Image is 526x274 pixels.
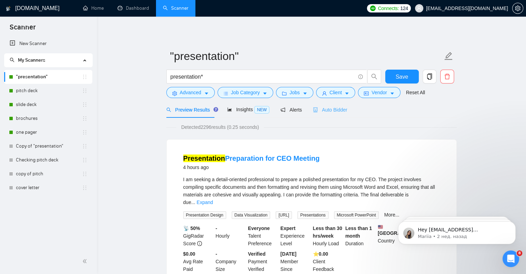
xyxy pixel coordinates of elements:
span: caret-down [390,91,395,96]
span: Auto Bidder [313,107,347,113]
a: cover letter [16,181,82,195]
span: holder [82,102,87,107]
a: one pager [16,125,82,139]
a: Copy of "presentation" [16,139,82,153]
span: 8 [517,250,522,256]
span: search [166,107,171,112]
div: Hourly Load [312,224,344,247]
button: userClientcaret-down [316,87,356,98]
a: Reset All [406,89,425,96]
div: Duration [344,224,376,247]
span: Alerts [280,107,302,113]
div: Member Since [279,250,312,273]
img: logo [6,3,11,14]
li: copy of pitch [4,167,92,181]
span: idcard [364,91,369,96]
span: Save [396,72,408,81]
span: copy [423,73,436,80]
a: homeHome [83,5,104,11]
a: Checking pitch deck [16,153,82,167]
span: folder [282,91,287,96]
div: I am seeking a detail-oriented professional to prepare a polished presentation for my CEO. The pr... [183,176,440,206]
span: ... [191,200,195,205]
button: search [367,70,381,83]
li: New Scanner [4,37,92,51]
b: Everyone [248,226,270,231]
div: Company Size [214,250,247,273]
span: Data Visualization [232,211,270,219]
span: caret-down [344,91,349,96]
b: Less than 1 month [345,226,372,239]
span: info-circle [197,241,202,246]
li: slide deck [4,98,92,112]
span: delete [441,73,454,80]
span: Presentation Design [183,211,226,219]
span: setting [513,6,523,11]
input: Search Freelance Jobs... [170,72,355,81]
span: holder [82,185,87,191]
b: [GEOGRAPHIC_DATA] [378,224,430,236]
a: PresentationPreparation for CEO Meeting [183,154,320,162]
b: ⭐️ 0.00 [313,251,328,257]
li: Checking pitch deck [4,153,92,167]
a: dashboardDashboard [118,5,149,11]
div: Payment Verified [247,250,279,273]
span: My Scanners [18,57,45,63]
a: More... [384,212,399,218]
span: caret-down [262,91,267,96]
span: setting [172,91,177,96]
span: robot [313,107,318,112]
a: New Scanner [10,37,87,51]
span: 124 [400,5,408,12]
span: Microsoft PowerPoint [334,211,379,219]
span: Connects: [378,5,399,12]
span: Detected 2296 results (0.25 seconds) [176,123,264,131]
div: Experience Level [279,224,312,247]
li: brochures [4,112,92,125]
span: holder [82,116,87,121]
span: Insights [227,107,269,112]
span: holder [82,143,87,149]
input: Scanner name... [170,47,443,65]
img: upwork-logo.png [370,6,376,11]
b: Expert [280,226,296,231]
iframe: Intercom live chat [502,250,519,267]
span: search [10,58,15,62]
div: Country [376,224,409,247]
a: pitch deck [16,84,82,98]
span: I am seeking a detail-oriented professional to prepare a polished presentation for my CEO. The pr... [183,177,435,205]
span: notification [280,107,285,112]
span: Vendor [371,89,387,96]
b: - [215,251,217,257]
div: Talent Preference [247,224,279,247]
span: My Scanners [10,57,45,63]
a: slide deck [16,98,82,112]
span: search [368,73,381,80]
b: Less than 30 hrs/week [313,226,342,239]
span: area-chart [227,107,232,112]
span: [URL] [276,211,292,219]
div: 4 hours ago [183,163,320,171]
button: copy [423,70,436,83]
span: holder [82,157,87,163]
button: idcardVendorcaret-down [358,87,400,98]
button: settingAdvancedcaret-down [166,87,215,98]
button: delete [440,70,454,83]
div: Hourly [214,224,247,247]
span: double-left [82,258,89,265]
span: holder [82,74,87,80]
span: edit [444,52,453,61]
span: user [322,91,327,96]
b: - [215,226,217,231]
img: 🇺🇸 [378,224,383,229]
a: copy of pitch [16,167,82,181]
a: searchScanner [163,5,188,11]
span: Preview Results [166,107,216,113]
span: caret-down [303,91,307,96]
span: Scanner [4,22,41,37]
li: Copy of "presentation" [4,139,92,153]
span: NEW [254,106,269,114]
